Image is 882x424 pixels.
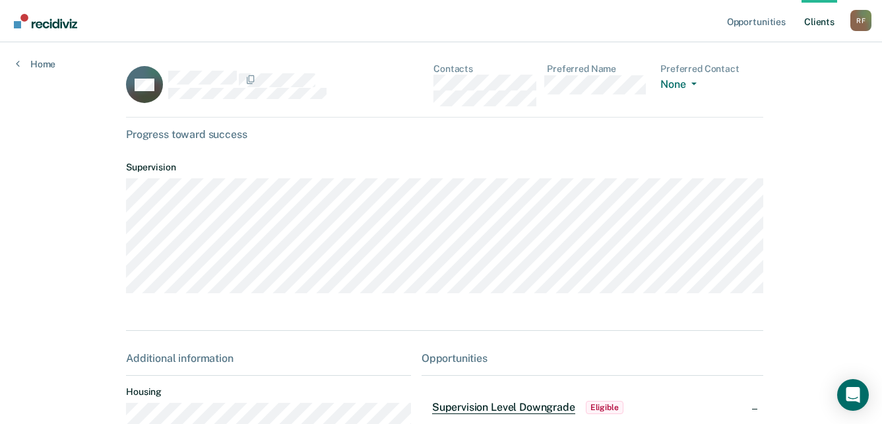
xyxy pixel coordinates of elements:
[126,128,763,141] div: Progress toward success
[837,379,869,411] div: Open Intercom Messenger
[586,401,623,414] span: Eligible
[850,10,871,31] button: Profile dropdown button
[126,352,411,365] div: Additional information
[126,386,411,398] dt: Housing
[433,63,536,75] dt: Contacts
[126,162,763,173] dt: Supervision
[850,10,871,31] div: R F
[547,63,650,75] dt: Preferred Name
[660,78,701,93] button: None
[660,63,763,75] dt: Preferred Contact
[432,401,575,414] span: Supervision Level Downgrade
[422,352,763,365] div: Opportunities
[16,58,55,70] a: Home
[14,14,77,28] img: Recidiviz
